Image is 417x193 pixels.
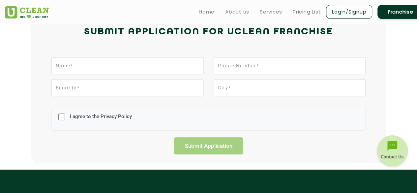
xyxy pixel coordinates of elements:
a: Pricing List [293,8,321,16]
input: Email Id* [51,79,203,96]
img: contact-btn [376,135,409,168]
img: UClean Laundry and Dry Cleaning [5,6,49,18]
input: Phone Number* [214,57,366,74]
input: Name* [51,57,203,74]
input: City* [214,79,366,96]
a: About us [225,8,249,16]
input: Submit Application [174,137,243,154]
a: Home [199,8,215,16]
a: Services [260,8,282,16]
a: Login/Signup [326,5,372,19]
label: I agree to the Privacy Policy [68,113,132,126]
